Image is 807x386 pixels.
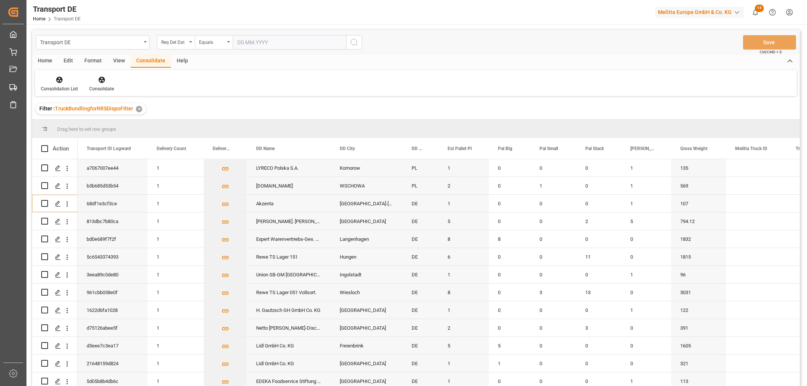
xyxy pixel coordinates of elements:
div: 1 [621,301,671,319]
div: 0 [530,266,576,283]
div: 0 [530,319,576,336]
div: 0 [530,301,576,319]
span: TruckBundlingforRRSDispoFIlter [55,105,133,112]
div: 1 [148,248,204,265]
div: Press SPACE to select this row. [32,284,78,301]
div: DE [403,284,438,301]
div: 0 [489,266,530,283]
span: Ctrl/CMD + S [760,49,782,55]
div: 1 [148,355,204,372]
div: 1 [438,195,489,212]
div: Press SPACE to select this row. [32,177,78,195]
div: 5 [438,337,489,354]
div: 0 [489,177,530,194]
button: Save [743,35,796,50]
div: Press SPACE to select this row. [32,159,78,177]
div: 813dbc7b80ca [78,212,148,230]
div: DE [403,301,438,319]
div: Press SPACE to select this row. [32,248,78,266]
div: 1 [621,177,671,194]
div: 0 [530,355,576,372]
div: Req Del Dat [161,37,187,46]
span: Filter : [39,105,55,112]
div: [GEOGRAPHIC_DATA] [331,212,403,230]
div: 0 [576,337,621,354]
div: 0 [576,355,621,372]
div: 1 [148,337,204,354]
div: Netto [PERSON_NAME]-Discount [247,319,331,336]
div: 1 [148,301,204,319]
div: 1622d6fa1028 [78,301,148,319]
div: 1 [148,230,204,248]
div: DE [403,337,438,354]
div: Press SPACE to select this row. [32,212,78,230]
span: DD Country [412,146,423,151]
div: 321 [671,355,726,372]
div: 391 [671,319,726,336]
div: ✕ [136,106,142,112]
div: 0 [576,301,621,319]
a: Home [33,16,45,22]
div: 3eea89c0de80 [78,266,148,283]
div: [GEOGRAPHIC_DATA]-[GEOGRAPHIC_DATA] [331,195,403,212]
div: 0 [576,266,621,283]
div: Rewe TS Lager 151 [247,248,331,265]
div: d3eee7c3ea17 [78,337,148,354]
div: [GEOGRAPHIC_DATA] [331,319,403,336]
div: Action [53,145,69,152]
div: 6 [438,248,489,265]
div: Melitta Europa GmbH & Co. KG [655,7,744,18]
div: Press SPACE to select this row. [32,195,78,212]
span: Delivery Count [157,146,186,151]
span: Drag here to set row groups [57,126,116,132]
div: Komorow [331,159,403,177]
div: 135 [671,159,726,177]
div: Press SPACE to select this row. [32,337,78,355]
div: 0 [489,284,530,301]
div: Wiesloch [331,284,403,301]
div: 8 [438,284,489,301]
div: [PERSON_NAME]. [PERSON_NAME] GmbH [247,212,331,230]
div: 1 [438,159,489,177]
button: open menu [195,35,233,50]
span: Pal Stack [585,146,604,151]
div: 68df1e3cf3ce [78,195,148,212]
div: 2 [438,177,489,194]
div: 1 [148,266,204,283]
div: Home [32,55,58,68]
div: 0 [621,248,671,265]
div: 1 [438,266,489,283]
div: [GEOGRAPHIC_DATA] [331,301,403,319]
button: Help Center [764,4,781,21]
button: show 14 new notifications [747,4,764,21]
div: 1 [621,266,671,283]
button: search button [346,35,362,50]
div: 0 [621,284,671,301]
div: 11 [576,248,621,265]
div: 0 [530,159,576,177]
div: 1 [621,159,671,177]
div: DE [403,266,438,283]
div: 0 [621,355,671,372]
button: Melitta Europa GmbH & Co. KG [655,5,747,19]
div: 0 [530,337,576,354]
div: 1832 [671,230,726,248]
div: 0 [576,195,621,212]
div: H. Gautzsch GH GmbH Co. KG [247,301,331,319]
div: Transport DE [33,3,81,15]
span: Delivery List [213,146,231,151]
div: 0 [489,248,530,265]
div: 122 [671,301,726,319]
div: Consolidation List [41,85,78,92]
div: [DOMAIN_NAME] [247,177,331,194]
button: open menu [36,35,149,50]
div: 1 [148,159,204,177]
div: d75126abee5f [78,319,148,336]
div: 0 [576,177,621,194]
span: Melitta Truck ID [735,146,767,151]
div: 5c6543374393 [78,248,148,265]
div: 0 [489,301,530,319]
div: 1815 [671,248,726,265]
div: 1 [148,177,204,194]
div: 1605 [671,337,726,354]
